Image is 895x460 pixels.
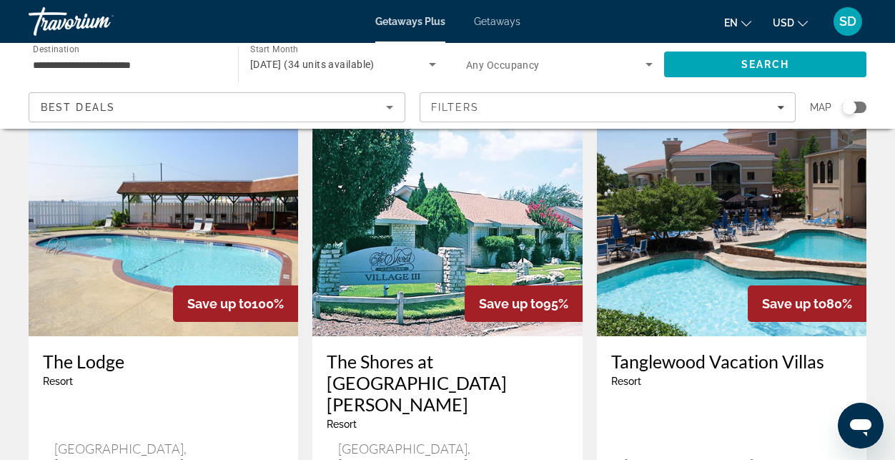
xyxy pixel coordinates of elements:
div: 100% [173,285,298,322]
span: Resort [327,419,357,430]
button: Filters [420,92,796,122]
iframe: Button to launch messaging window [838,403,884,449]
button: User Menu [829,6,866,36]
a: Getaways [474,16,520,27]
span: Save up to [479,296,543,311]
a: The Lodge [43,351,284,372]
span: Save up to [187,296,252,311]
img: The Shores at Lake Travis [312,107,582,336]
span: en [724,17,738,29]
span: Resort [43,376,73,387]
span: Destination [33,44,79,54]
a: Travorium [29,3,172,40]
span: Resort [611,376,641,387]
span: [DATE] (34 units available) [250,59,375,70]
img: Tanglewood Vacation Villas [597,107,866,336]
span: Any Occupancy [466,59,540,71]
button: Change language [724,12,751,33]
button: Search [664,52,866,77]
img: The Lodge [29,107,298,336]
span: USD [773,17,794,29]
span: Best Deals [41,102,115,113]
span: Search [741,59,790,70]
span: Map [810,97,831,117]
mat-select: Sort by [41,99,393,116]
div: 95% [465,285,583,322]
span: Start Month [250,44,298,54]
a: Tanglewood Vacation Villas [611,351,852,372]
button: Change currency [773,12,808,33]
span: Save up to [762,296,826,311]
input: Select destination [33,57,219,74]
a: The Shores at [GEOGRAPHIC_DATA][PERSON_NAME] [327,351,568,415]
span: SD [839,14,856,29]
div: 80% [748,285,866,322]
a: Getaways Plus [375,16,445,27]
span: Filters [431,102,480,113]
